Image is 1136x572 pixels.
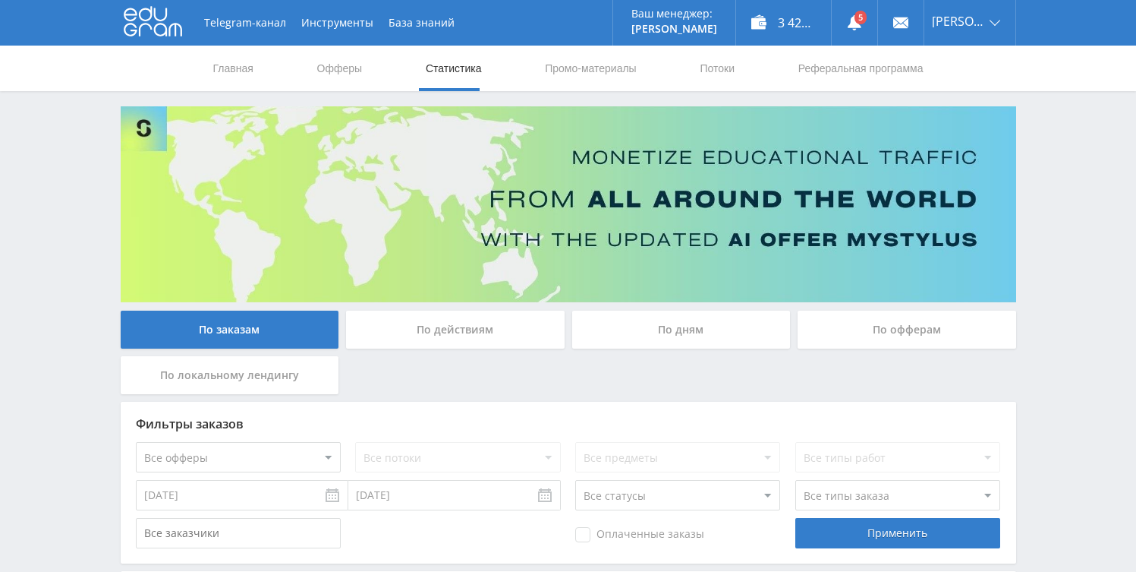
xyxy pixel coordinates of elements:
[424,46,483,91] a: Статистика
[631,23,717,35] p: [PERSON_NAME]
[136,518,341,548] input: Все заказчики
[212,46,255,91] a: Главная
[543,46,637,91] a: Промо-материалы
[316,46,364,91] a: Офферы
[631,8,717,20] p: Ваш менеджер:
[121,356,339,394] div: По локальному лендингу
[121,106,1016,302] img: Banner
[572,311,791,349] div: По дням
[698,46,736,91] a: Потоки
[797,46,925,91] a: Реферальная программа
[798,311,1016,349] div: По офферам
[795,518,1000,548] div: Применить
[346,311,565,349] div: По действиям
[121,311,339,349] div: По заказам
[136,417,1001,431] div: Фильтры заказов
[575,527,704,542] span: Оплаченные заказы
[932,15,985,27] span: [PERSON_NAME]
